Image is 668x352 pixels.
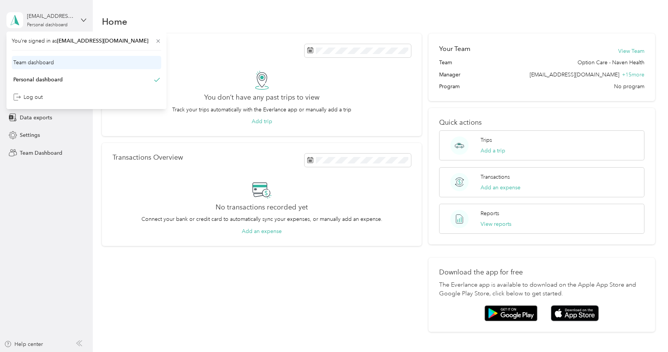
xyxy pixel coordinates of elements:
[625,309,668,352] iframe: Everlance-gr Chat Button Frame
[481,184,520,192] button: Add an expense
[618,47,644,55] button: View Team
[102,17,127,25] h1: Home
[439,44,470,54] h2: Your Team
[13,59,54,67] div: Team dashboard
[481,136,492,144] p: Trips
[20,114,52,122] span: Data exports
[4,340,43,348] button: Help center
[439,59,452,67] span: Team
[622,71,644,78] span: + 15 more
[481,173,510,181] p: Transactions
[481,220,511,228] button: View reports
[216,203,308,211] h2: No transactions recorded yet
[204,94,319,101] h2: You don’t have any past trips to view
[20,149,62,157] span: Team Dashboard
[57,38,148,44] span: [EMAIL_ADDRESS][DOMAIN_NAME]
[439,281,644,299] p: The Everlance app is available to download on the Apple App Store and Google Play Store, click be...
[242,227,282,235] button: Add an expense
[439,71,460,79] span: Manager
[481,147,505,155] button: Add a trip
[484,305,538,321] img: Google play
[551,305,599,322] img: App store
[439,82,460,90] span: Program
[13,76,63,84] div: Personal dashboard
[13,93,43,101] div: Log out
[27,12,75,20] div: [EMAIL_ADDRESS][DOMAIN_NAME]
[172,106,351,114] p: Track your trips automatically with the Everlance app or manually add a trip
[439,119,644,127] p: Quick actions
[20,131,40,139] span: Settings
[614,82,644,90] span: No program
[141,215,382,223] p: Connect your bank or credit card to automatically sync your expenses, or manually add an expense.
[252,117,272,125] button: Add trip
[530,71,619,78] span: [EMAIL_ADDRESS][DOMAIN_NAME]
[113,154,183,162] p: Transactions Overview
[439,268,644,276] p: Download the app for free
[12,37,161,45] span: You’re signed in as
[578,59,644,67] span: Option Care - Naven Health
[27,23,68,27] div: Personal dashboard
[481,209,499,217] p: Reports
